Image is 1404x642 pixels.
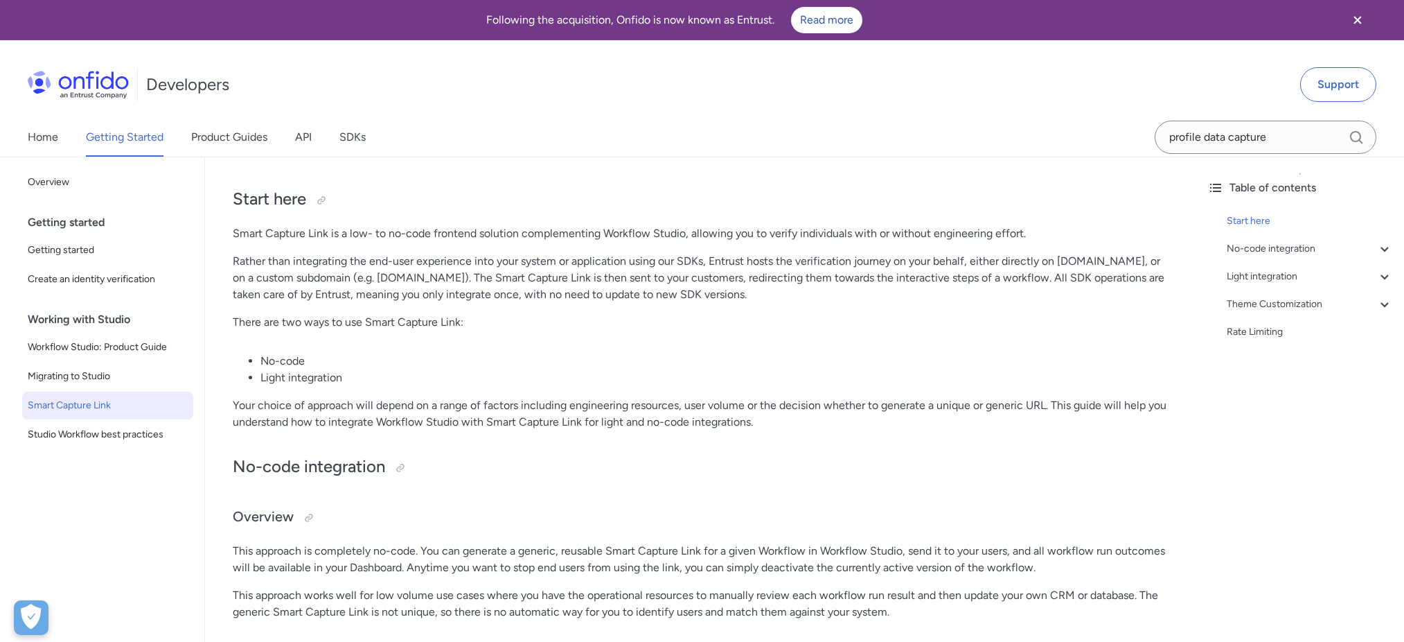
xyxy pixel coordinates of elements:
h2: No-code integration [233,456,1168,479]
p: There are two ways to use Smart Capture Link: [233,314,1168,331]
span: Workflow Studio: Product Guide [28,339,188,356]
a: Smart Capture Link [22,392,193,419]
a: Light integration [1227,268,1393,285]
span: Create an identity verification [28,271,188,288]
p: Smart Capture Link is a low- to no-code frontend solution complementing Workflow Studio, allowing... [233,225,1168,242]
a: Workflow Studio: Product Guide [22,333,193,361]
a: SDKs [339,118,366,157]
h3: Overview [233,507,1168,529]
img: Onfido Logo [28,71,129,98]
a: No-code integration [1227,241,1393,257]
h1: Developers [146,73,229,96]
p: This approach works well for low volume use cases where you have the operational resources to man... [233,587,1168,621]
div: Following the acquisition, Onfido is now known as Entrust. [17,7,1332,33]
a: Getting started [22,236,193,264]
a: Start here [1227,213,1393,229]
a: Product Guides [191,118,267,157]
a: Rate Limiting [1227,324,1393,340]
a: Overview [22,168,193,196]
li: Light integration [260,370,1168,386]
div: Table of contents [1207,180,1393,196]
span: Getting started [28,242,188,259]
a: Getting Started [86,118,163,157]
span: Migrating to Studio [28,368,188,385]
p: This approach is completely no-code. You can generate a generic, reusable Smart Capture Link for ... [233,543,1168,576]
a: Read more [791,7,862,33]
a: Migrating to Studio [22,363,193,390]
div: Getting started [28,209,199,236]
h2: Start here [233,188,1168,211]
p: Rather than integrating the end-user experience into your system or application using our SDKs, E... [233,253,1168,303]
button: Open Preferences [14,600,48,635]
a: Theme Customization [1227,296,1393,313]
span: Smart Capture Link [28,397,188,414]
p: Your choice of approach will depend on a range of factors including engineering resources, user v... [233,397,1168,431]
svg: Close banner [1349,12,1366,28]
a: Create an identity verification [22,266,193,293]
li: No-code [260,353,1168,370]
button: Close banner [1332,3,1383,37]
div: Working with Studio [28,306,199,333]
div: Cookie Preferences [14,600,48,635]
span: Studio Workflow best practices [28,426,188,443]
a: API [295,118,312,157]
a: Studio Workflow best practices [22,421,193,449]
input: Onfido search input field [1155,121,1376,154]
a: Home [28,118,58,157]
a: Support [1300,67,1376,102]
span: Overview [28,174,188,191]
